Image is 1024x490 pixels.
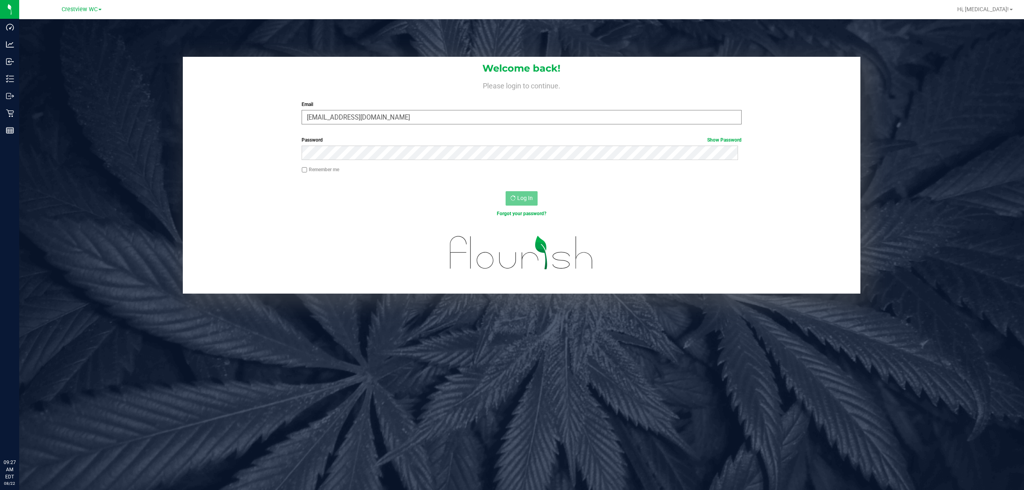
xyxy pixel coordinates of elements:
a: Forgot your password? [497,211,546,216]
p: 09:27 AM EDT [4,459,16,480]
inline-svg: Inventory [6,75,14,83]
inline-svg: Outbound [6,92,14,100]
inline-svg: Reports [6,126,14,134]
h4: Please login to continue. [183,80,861,90]
img: flourish_logo.svg [437,226,606,280]
span: Crestview WC [62,6,98,13]
button: Log In [506,191,538,206]
a: Show Password [707,137,742,143]
label: Email [302,101,742,108]
inline-svg: Retail [6,109,14,117]
p: 08/22 [4,480,16,486]
label: Remember me [302,166,339,173]
input: Remember me [302,167,307,173]
span: Log In [517,195,533,201]
inline-svg: Inbound [6,58,14,66]
span: Password [302,137,323,143]
inline-svg: Analytics [6,40,14,48]
span: Hi, [MEDICAL_DATA]! [957,6,1009,12]
inline-svg: Dashboard [6,23,14,31]
h1: Welcome back! [183,63,861,74]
